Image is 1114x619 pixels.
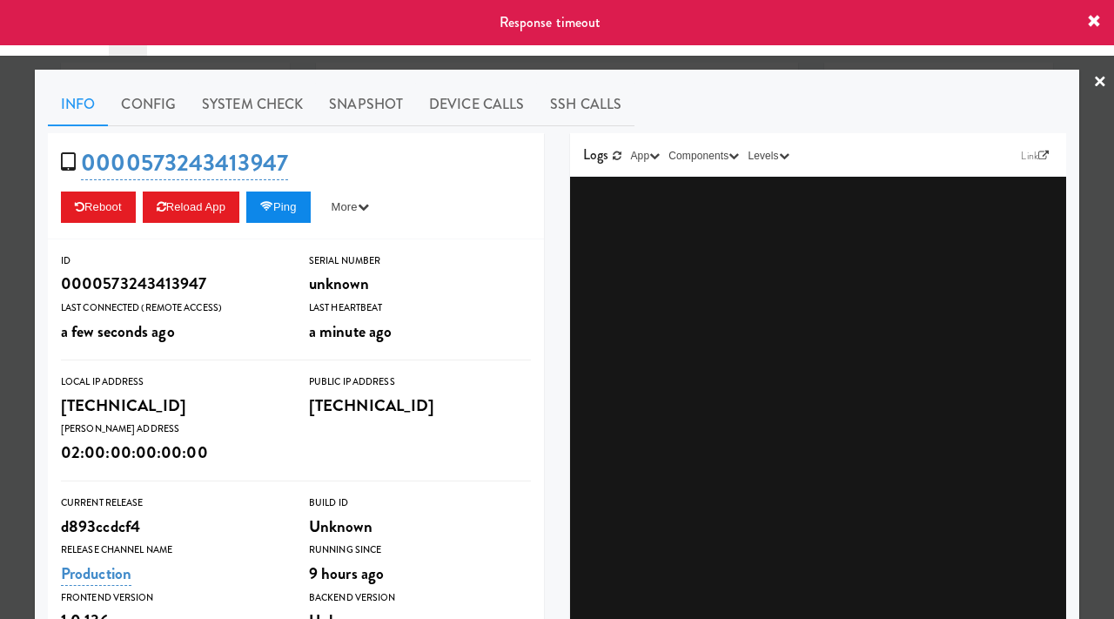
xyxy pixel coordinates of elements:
[309,542,531,559] div: Running Since
[189,83,316,126] a: System Check
[108,83,189,126] a: Config
[61,512,283,542] div: d893ccdcf4
[61,391,283,421] div: [TECHNICAL_ID]
[537,83,634,126] a: SSH Calls
[61,373,283,391] div: Local IP Address
[309,589,531,607] div: Backend Version
[318,192,383,223] button: More
[61,562,131,586] a: Production
[61,542,283,559] div: Release Channel Name
[81,146,288,180] a: 0000573243413947
[309,320,392,343] span: a minute ago
[1017,147,1053,165] a: Link
[1093,56,1107,110] a: ×
[309,495,531,512] div: Build Id
[309,299,531,317] div: Last Heartbeat
[500,12,601,32] span: Response timeout
[583,145,608,165] span: Logs
[309,252,531,270] div: Serial Number
[143,192,239,223] button: Reload App
[316,83,416,126] a: Snapshot
[61,438,283,468] div: 02:00:00:00:00:00
[416,83,537,126] a: Device Calls
[246,192,311,223] button: Ping
[309,512,531,542] div: Unknown
[61,320,175,343] span: a few seconds ago
[61,252,283,270] div: ID
[309,269,531,299] div: unknown
[61,495,283,512] div: Current Release
[309,391,531,421] div: [TECHNICAL_ID]
[61,421,283,438] div: [PERSON_NAME] Address
[309,562,384,585] span: 9 hours ago
[61,299,283,317] div: Last Connected (Remote Access)
[61,589,283,607] div: Frontend Version
[664,147,743,165] button: Components
[48,83,108,126] a: Info
[627,147,665,165] button: App
[309,373,531,391] div: Public IP Address
[61,269,283,299] div: 0000573243413947
[61,192,136,223] button: Reboot
[743,147,793,165] button: Levels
